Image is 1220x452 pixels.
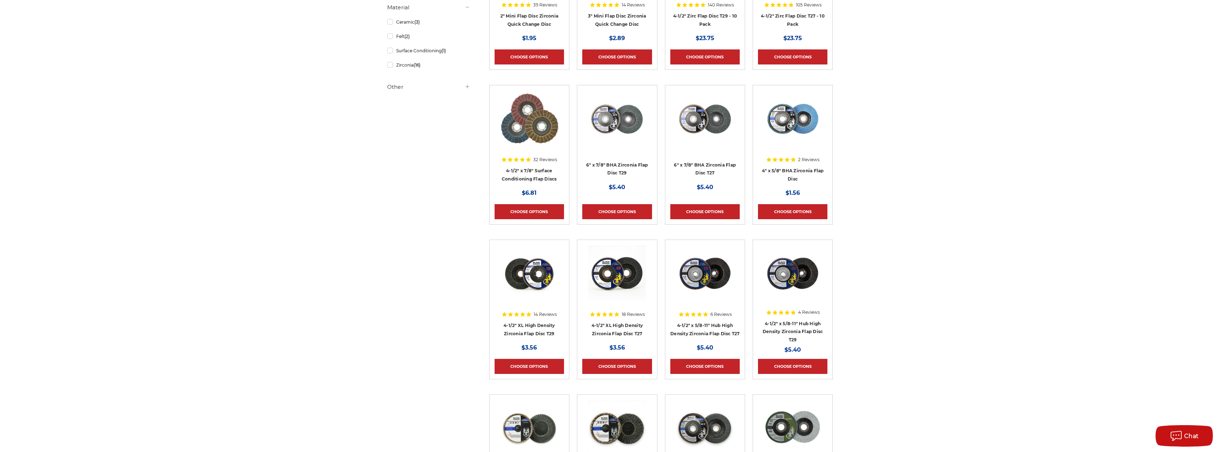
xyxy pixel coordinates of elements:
a: Zirconia flap disc with screw hub [758,245,827,314]
a: Choose Options [495,204,564,219]
a: Choose Options [670,49,740,64]
a: Felt [387,30,470,43]
span: $5.40 [609,184,625,191]
a: 6" x 7/8" BHA Zirconia Flap Disc T29 [586,162,648,176]
span: $23.75 [783,35,802,42]
span: 18 Reviews [622,312,645,317]
a: Choose Options [758,49,827,64]
span: 6 Reviews [710,312,732,317]
a: Choose Options [495,49,564,64]
img: Zirconia flap disc with screw hub [764,245,821,302]
h5: Other [387,83,470,91]
span: 14 Reviews [622,3,645,7]
a: 4-1/2" Zirc Flap Disc T27 - 10 Pack [761,13,825,27]
a: Ceramic [387,16,470,28]
a: Choose Options [495,359,564,374]
span: (2) [404,34,410,39]
span: $5.40 [784,346,801,353]
a: 4-1/2" XL High Density Zirconia Flap Disc T29 [495,245,564,314]
span: $2.89 [609,35,625,42]
span: $3.56 [609,344,625,351]
a: Choose Options [758,204,827,219]
img: Scotch brite flap discs [500,90,559,148]
img: Coarse 36 grit BHA Zirconia flap disc, 6-inch, flat T27 for aggressive material removal [676,90,734,148]
button: Chat [1156,425,1213,447]
a: 4-1/2" x 5/8-11" Hub High Density Zirconia Flap Disc T27 [670,323,740,336]
a: 4" x 5/8" BHA Zirconia Flap Disc [762,168,824,182]
img: high density flap disc with screw hub [676,245,734,302]
span: (16) [414,62,421,68]
a: Choose Options [758,359,827,374]
a: Choose Options [582,204,652,219]
span: 32 Reviews [533,158,557,162]
a: Choose Options [670,204,740,219]
span: 14 Reviews [534,312,557,317]
h5: Material [387,3,470,12]
a: Coarse 36 grit BHA Zirconia flap disc, 6-inch, flat T27 for aggressive material removal [670,90,740,160]
a: 4-1/2" x 7/8" Surface Conditioning Flap Discs [502,168,557,182]
a: 4-1/2" XL High Density Zirconia Flap Disc T27 [582,245,652,314]
span: 105 Reviews [796,3,822,7]
span: $1.56 [786,189,800,196]
img: 4-1/2" XL High Density Zirconia Flap Disc T29 [501,245,558,302]
img: 4-1/2" XL High Density Zirconia Flap Disc T27 [588,245,646,302]
span: $6.81 [522,189,536,196]
span: $1.95 [522,35,536,42]
span: $23.75 [696,35,714,42]
a: Choose Options [670,359,740,374]
span: 2 Reviews [798,158,820,162]
a: Black Hawk 6 inch T29 coarse flap discs, 36 grit for efficient material removal [582,90,652,160]
img: 4-inch BHA Zirconia flap disc with 40 grit designed for aggressive metal sanding and grinding [764,90,821,148]
a: Choose Options [582,49,652,64]
a: Scotch brite flap discs [495,90,564,160]
span: $5.40 [697,344,713,351]
span: Chat [1184,433,1199,439]
span: 140 Reviews [708,3,734,7]
img: Black Hawk 6 inch T29 coarse flap discs, 36 grit for efficient material removal [588,90,646,148]
span: 39 Reviews [533,3,557,7]
a: 4-inch BHA Zirconia flap disc with 40 grit designed for aggressive metal sanding and grinding [758,90,827,160]
a: 3" Mini Flap Disc Zirconia Quick Change Disc [588,13,646,27]
a: Zirconia [387,59,470,71]
span: $5.40 [697,184,713,191]
a: 6" x 7/8" BHA Zirconia Flap Disc T27 [674,162,736,176]
a: high density flap disc with screw hub [670,245,740,314]
a: Surface Conditioning [387,44,470,57]
span: (1) [442,48,446,53]
a: 4-1/2" Zirc Flap Disc T29 - 10 Pack [673,13,737,27]
a: 4-1/2" XL High Density Zirconia Flap Disc T27 [592,323,643,336]
a: 2" Mini Flap Disc Zirconia Quick Change Disc [500,13,559,27]
a: Choose Options [582,359,652,374]
a: 4-1/2" x 5/8-11" Hub High Density Zirconia Flap Disc T29 [763,321,823,342]
span: $3.56 [521,344,537,351]
a: 4-1/2" XL High Density Zirconia Flap Disc T29 [504,323,555,336]
span: (3) [414,19,420,25]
